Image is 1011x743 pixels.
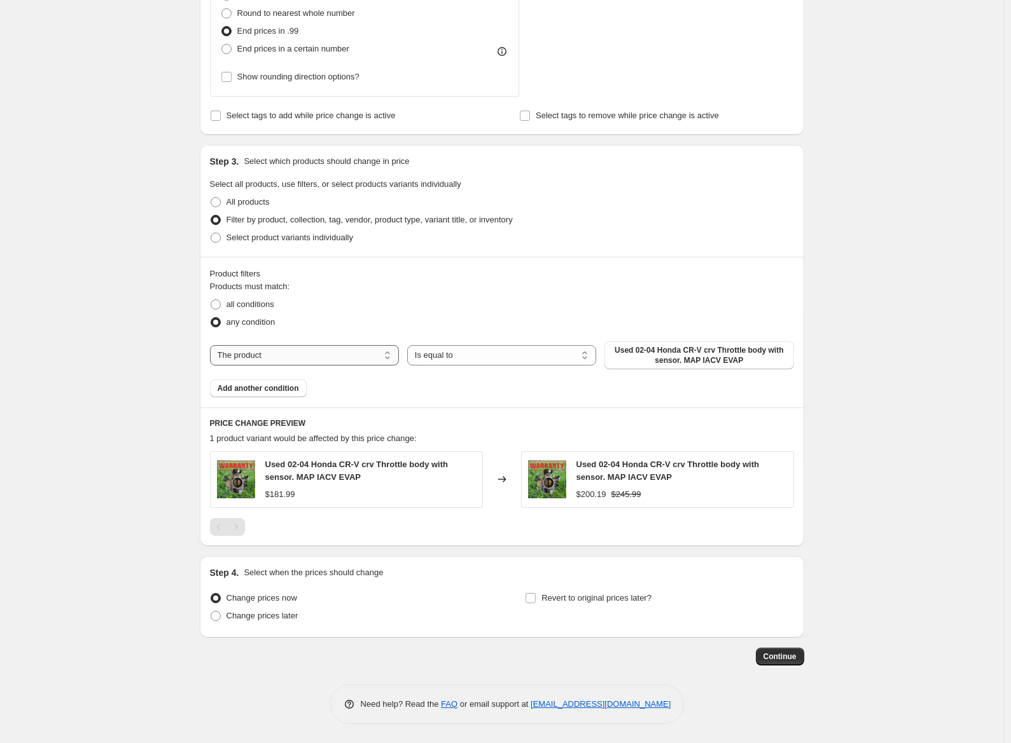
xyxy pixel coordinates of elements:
[244,566,383,579] p: Select when the prices should change
[237,26,299,36] span: End prices in .99
[528,460,566,498] img: Screenshot_93_8602552f-cfc3-4222-8a88-8cf3ce7f9101_80x.jpg
[265,488,295,501] div: $181.99
[244,155,409,168] p: Select which products should change in price
[237,44,349,53] span: End prices in a certain number
[227,593,297,603] span: Change prices now
[541,593,652,603] span: Revert to original prices later?
[756,648,804,665] button: Continue
[611,488,641,501] strike: $245.99
[265,460,449,482] span: Used 02-04 Honda CR-V crv Throttle body with sensor. MAP IACV EVAP
[763,651,797,662] span: Continue
[457,699,531,709] span: or email support at
[218,383,299,393] span: Add another condition
[576,488,606,501] div: $200.19
[227,215,513,224] span: Filter by product, collection, tag, vendor, product type, variant title, or inventory
[210,268,794,280] div: Product filters
[210,566,239,579] h2: Step 4.
[441,699,457,709] a: FAQ
[536,111,719,120] span: Select tags to remove while price change is active
[227,611,298,620] span: Change prices later
[604,341,793,369] button: Used 02-04 Honda CR-V crv Throttle body with sensor. MAP IACV EVAP
[210,433,417,443] span: 1 product variant would be affected by this price change:
[217,460,255,498] img: Screenshot_93_8602552f-cfc3-4222-8a88-8cf3ce7f9101_80x.jpg
[227,111,396,120] span: Select tags to add while price change is active
[361,699,442,709] span: Need help? Read the
[210,282,290,291] span: Products must match:
[210,379,307,397] button: Add another condition
[210,418,794,428] h6: PRICE CHANGE PREVIEW
[237,72,359,81] span: Show rounding direction options?
[210,518,245,536] nav: Pagination
[576,460,760,482] span: Used 02-04 Honda CR-V crv Throttle body with sensor. MAP IACV EVAP
[210,179,461,189] span: Select all products, use filters, or select products variants individually
[227,197,270,207] span: All products
[612,345,786,365] span: Used 02-04 Honda CR-V crv Throttle body with sensor. MAP IACV EVAP
[227,299,274,309] span: all conditions
[227,233,353,242] span: Select product variants individually
[237,8,355,18] span: Round to nearest whole number
[531,699,671,709] a: [EMAIL_ADDRESS][DOMAIN_NAME]
[227,317,275,327] span: any condition
[210,155,239,168] h2: Step 3.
